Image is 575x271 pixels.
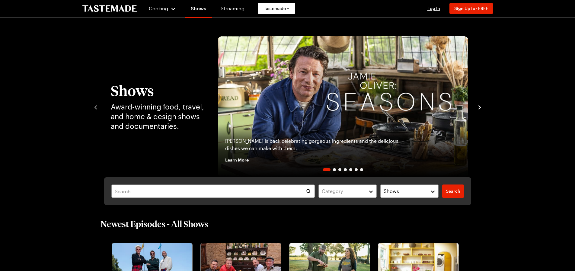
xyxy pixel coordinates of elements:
button: Log In [422,5,446,11]
span: Go to slide 7 [360,168,363,171]
span: Go to slide 5 [349,168,352,171]
span: Go to slide 4 [344,168,347,171]
div: Category [322,188,364,195]
a: Jamie Oliver: Seasons[PERSON_NAME] is back celebrating gorgeous ingredients and the delicious dis... [218,36,468,177]
span: Go to slide 2 [333,168,336,171]
span: Tastemade + [264,5,289,11]
span: Sign Up for FREE [454,6,488,11]
a: To Tastemade Home Page [82,5,137,12]
a: Tastemade + [258,3,295,14]
p: [PERSON_NAME] is back celebrating gorgeous ingredients and the delicious dishes we can make with ... [225,137,414,152]
span: Cooking [149,5,168,11]
h2: Newest Episodes - All Shows [101,218,208,229]
p: Award-winning food, travel, and home & design shows and documentaries. [111,102,206,131]
a: filters [442,184,464,198]
button: Cooking [149,1,176,16]
button: navigate to next item [477,103,483,110]
span: Go to slide 1 [323,168,331,171]
a: Shows [185,1,212,18]
span: Search [446,188,460,194]
button: navigate to previous item [93,103,99,110]
button: Shows [380,184,439,198]
span: Learn More [225,157,249,163]
span: Log In [427,6,440,11]
span: Go to slide 3 [338,168,341,171]
span: Shows [384,188,399,195]
input: Search [111,184,315,198]
button: Category [318,184,377,198]
h1: Shows [111,83,206,98]
div: 1 / 7 [218,36,468,177]
button: Sign Up for FREE [449,3,493,14]
img: Jamie Oliver: Seasons [218,36,468,177]
span: Go to slide 6 [355,168,358,171]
